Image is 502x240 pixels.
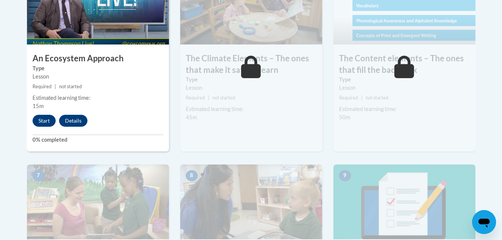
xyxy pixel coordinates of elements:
[33,73,163,81] div: Lesson
[180,164,322,239] img: Course Image
[33,64,163,73] label: Type
[472,210,496,234] iframe: Button to launch messaging window
[339,114,350,120] span: 50m
[186,76,317,84] label: Type
[339,84,470,92] div: Lesson
[339,105,470,113] div: Estimated learning time:
[27,53,169,64] h3: An Ecosystem Approach
[208,95,209,101] span: |
[27,164,169,239] img: Course Image
[339,170,351,181] span: 9
[186,114,197,120] span: 45m
[186,105,317,113] div: Estimated learning time:
[339,95,358,101] span: Required
[33,84,52,89] span: Required
[33,103,44,109] span: 15m
[33,94,163,102] div: Estimated learning time:
[186,170,198,181] span: 8
[186,84,317,92] div: Lesson
[333,164,475,239] img: Course Image
[186,95,205,101] span: Required
[59,84,82,89] span: not started
[33,170,44,181] span: 7
[59,115,87,127] button: Details
[55,84,56,89] span: |
[33,115,56,127] button: Start
[339,76,470,84] label: Type
[333,53,475,76] h3: The Content elements – The ones that fill the backpack
[180,53,322,76] h3: The Climate Elements – The ones that make it safe to learn
[212,95,235,101] span: not started
[366,95,388,101] span: not started
[361,95,363,101] span: |
[33,136,163,144] label: 0% completed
